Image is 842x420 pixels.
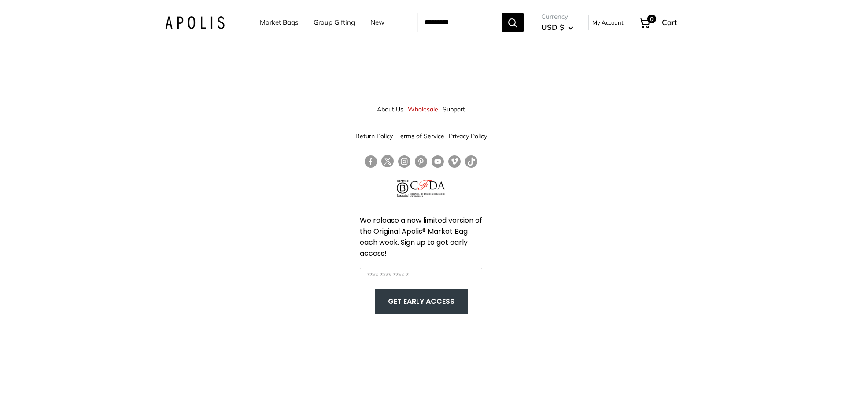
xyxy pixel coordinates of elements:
img: Apolis [165,16,225,29]
button: Search [502,13,524,32]
a: Follow us on YouTube [432,155,444,168]
a: Return Policy [355,128,393,144]
a: Terms of Service [397,128,444,144]
span: USD $ [541,22,564,32]
img: Certified B Corporation [397,180,409,197]
span: 0 [647,15,656,23]
span: Currency [541,11,573,23]
a: Market Bags [260,16,298,29]
a: Group Gifting [314,16,355,29]
a: Follow us on Vimeo [448,155,461,168]
a: My Account [592,17,624,28]
span: Cart [662,18,677,27]
a: New [370,16,384,29]
input: Enter your email [360,268,482,284]
input: Search... [417,13,502,32]
a: About Us [377,101,403,117]
a: 0 Cart [639,15,677,29]
a: Follow us on Twitter [381,155,394,171]
a: Follow us on Tumblr [465,155,477,168]
a: Follow us on Instagram [398,155,410,168]
button: GET EARLY ACCESS [384,293,459,310]
a: Follow us on Facebook [365,155,377,168]
a: Support [443,101,465,117]
a: Follow us on Pinterest [415,155,427,168]
a: Privacy Policy [449,128,487,144]
button: USD $ [541,20,573,34]
a: Wholesale [408,101,438,117]
img: Council of Fashion Designers of America Member [410,180,445,197]
span: We release a new limited version of the Original Apolis® Market Bag each week. Sign up to get ear... [360,215,482,258]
